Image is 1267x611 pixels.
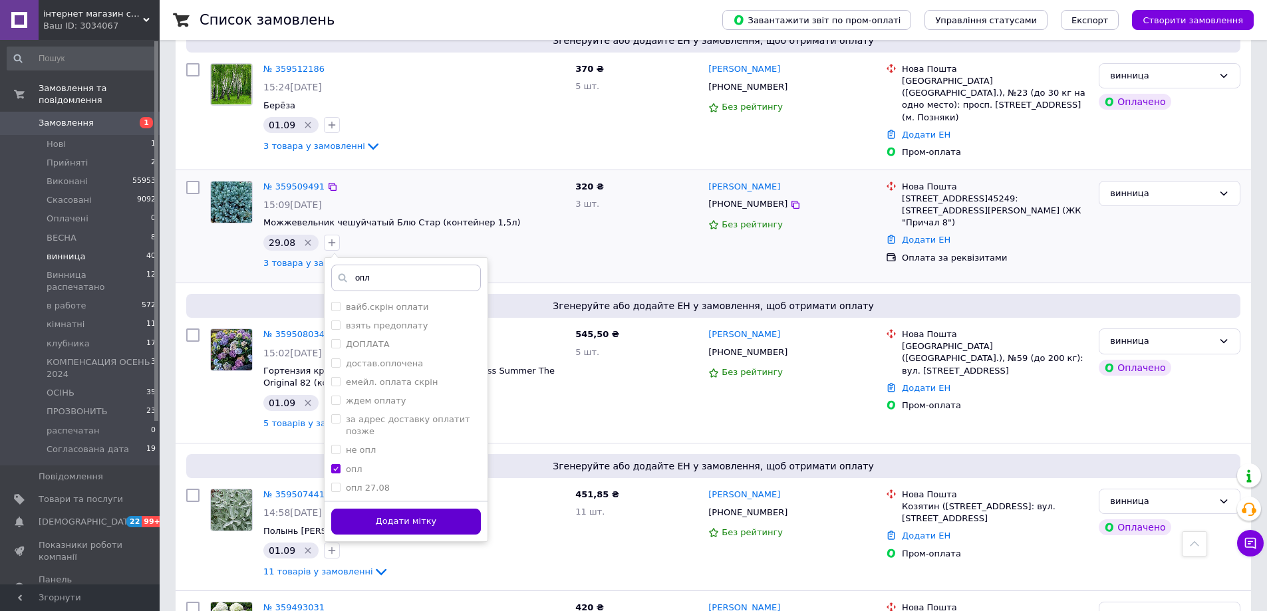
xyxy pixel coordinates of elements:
label: опл [346,464,362,474]
span: 3 шт. [575,199,599,209]
span: інтернет магазин садівника Садиба Сад [43,8,143,20]
span: 11 шт. [575,507,605,517]
span: Експорт [1071,15,1109,25]
span: Винница распечатано [47,269,146,293]
span: Скасовані [47,194,92,206]
span: 451,85 ₴ [575,489,619,499]
span: 1 [140,117,153,128]
span: 11 товарів у замовленні [263,566,373,576]
a: Додати ЕН [902,383,950,393]
a: № 359508034 [263,329,325,339]
div: [STREET_ADDRESS]45249: [STREET_ADDRESS][PERSON_NAME] (ЖК "Причал 8") [902,193,1088,229]
div: Пром-оплата [902,548,1088,560]
a: Додати ЕН [902,235,950,245]
a: Фото товару [210,328,253,371]
a: Додати ЕН [902,130,950,140]
span: Без рейтингу [722,367,783,377]
span: 0 [151,425,156,437]
a: № 359509491 [263,182,325,191]
span: 17 [146,338,156,350]
span: Управління статусами [935,15,1037,25]
span: Виконані [47,176,88,187]
span: 35 [146,387,156,399]
label: за адрес доставку оплатит позже [346,414,470,436]
span: 01.09 [269,398,295,408]
a: Додати ЕН [902,531,950,541]
span: 23 [146,406,156,418]
svg: Видалити мітку [303,545,313,556]
h1: Список замовлень [200,12,335,28]
span: 545,50 ₴ [575,329,619,339]
span: 19 [146,443,156,455]
div: винница [1110,187,1213,201]
input: Пошук [7,47,157,70]
span: 11 [146,318,156,330]
span: Нові [47,138,66,150]
a: № 359512186 [263,64,325,74]
span: Без рейтингу [722,102,783,112]
span: 320 ₴ [575,182,604,191]
div: Оплачено [1099,94,1171,110]
span: Завантажити звіт по пром-оплаті [733,14,901,26]
a: Створити замовлення [1119,15,1254,25]
span: 5 шт. [575,347,599,357]
span: Согласована дата [47,443,129,455]
span: 572 [142,300,156,312]
span: клубника [47,338,90,350]
span: ВЕСНА [47,232,76,244]
div: Оплачено [1099,519,1171,535]
span: 0 [151,213,156,225]
span: Створити замовлення [1143,15,1243,25]
div: Козятин ([STREET_ADDRESS]: вул. [STREET_ADDRESS] [902,501,1088,525]
span: 01.09 [269,545,295,556]
span: 3 товара у замовленні [263,259,365,269]
span: 3 [151,356,156,380]
span: 370 ₴ [575,64,604,74]
span: 15:24[DATE] [263,82,322,92]
span: 1 [151,138,156,150]
a: Полынь [PERSON_NAME] Queen (контейнер 0,5л) [263,526,484,536]
a: Фото товару [210,63,253,106]
label: ждем оплату [346,396,406,406]
span: 01.09 [269,120,295,130]
img: Фото товару [211,64,252,105]
a: Гортензия крупнолистная [PERSON_NAME], Endless Summer The Original 82 (контейнер 0,5л) [263,366,555,388]
a: 11 товарів у замовленні [263,566,389,576]
a: 5 товарів у замовленні [263,418,383,428]
label: емейл. оплата скрін [346,377,438,387]
span: [PHONE_NUMBER] [708,82,787,92]
span: Згенеруйте або додайте ЕН у замовлення, щоб отримати оплату [192,34,1235,47]
span: 9092 [137,194,156,206]
button: Створити замовлення [1132,10,1254,30]
a: Можжевельник чешуйчатый Блю Стар (контейнер 1,5л) [263,217,521,227]
button: Управління статусами [924,10,1048,30]
span: 2 [151,157,156,169]
a: Фото товару [210,489,253,531]
div: Пром-оплата [902,400,1088,412]
div: винница [1110,69,1213,83]
span: распечатан [47,425,100,437]
span: Товари та послуги [39,493,123,505]
span: [PHONE_NUMBER] [708,199,787,209]
span: 15:02[DATE] [263,348,322,358]
span: [PHONE_NUMBER] [708,507,787,517]
span: КОМПЕНСАЦИЯ ОСЕНЬ 2024 [47,356,151,380]
span: Згенеруйте або додайте ЕН у замовлення, щоб отримати оплату [192,459,1235,473]
a: [PERSON_NAME] [708,181,780,193]
label: ДОПЛАТА [346,339,390,349]
span: Берёза [263,100,295,110]
button: Додати мітку [331,509,481,535]
span: 5 шт. [575,81,599,91]
img: Фото товару [211,182,252,223]
label: взять предоплату [346,320,428,330]
span: 29.08 [269,237,295,248]
a: Фото товару [210,181,253,223]
button: Завантажити звіт по пром-оплаті [722,10,911,30]
div: Ваш ID: 3034067 [43,20,160,32]
span: 5 товарів у замовленні [263,419,367,429]
svg: Видалити мітку [303,120,313,130]
span: ПРОЗВОНИТЬ [47,406,108,418]
span: Замовлення [39,117,94,129]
